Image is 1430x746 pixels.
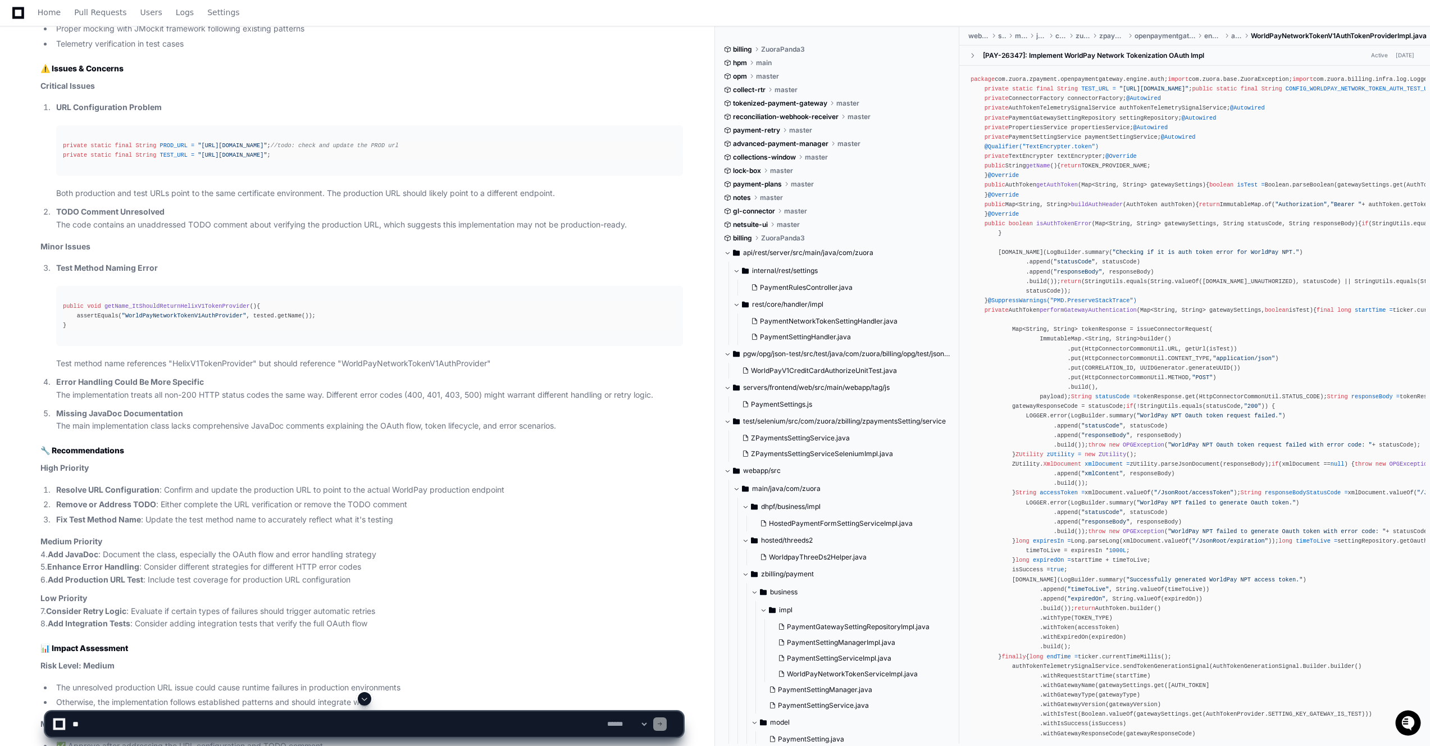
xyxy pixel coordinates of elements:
[56,263,158,272] strong: Test Method Naming Error
[1272,461,1278,467] span: if
[777,220,800,229] span: master
[988,211,1019,217] span: @Override
[733,58,747,67] span: hpm
[63,302,676,330] div: { assertEquals( , tested.getName()); }
[1126,95,1161,102] span: @Autowired
[1105,153,1136,160] span: @Override
[1078,181,1206,188] span: (Map<String, String> gatewaySettings)
[837,139,860,148] span: master
[1071,393,1092,400] span: String
[1081,85,1109,92] span: TEST_URL
[1060,162,1081,169] span: return
[74,9,126,16] span: Pull Requests
[2,2,27,27] button: Open customer support
[40,445,124,455] strong: 🔧 Recommendations
[1119,85,1188,92] span: "[URL][DOMAIN_NAME]"
[805,153,828,162] span: master
[1396,51,1414,60] div: [DATE]
[787,670,918,679] span: WorldPayNetworkTokenServiceImpl.java
[1092,220,1358,227] span: (Map<String, String> gatewaySettings, String statusCode, String responseBody)
[1054,269,1102,275] span: "responseBody"
[764,682,953,698] button: PaymentSettingManager.java
[1095,393,1130,400] span: statusCode
[737,397,944,412] button: PaymentSettings.js
[198,152,267,158] span: "[URL][DOMAIN_NAME]"
[1057,85,1078,92] span: String
[733,139,828,148] span: advanced-payment-manager
[985,181,1005,188] span: public
[985,220,1005,227] span: public
[1026,162,1050,169] span: getName
[760,333,851,342] span: PaymentSettingHandler.java
[985,143,1099,150] span: @Qualifier("TextEncrypter.token")
[1137,412,1282,419] span: "WorldPay NPT Oauth token request failed."
[1081,509,1123,516] span: "statusCode"
[760,585,767,599] svg: Directory
[724,379,951,397] button: servers/frontend/web/src/main/webapp/tag/js
[1317,307,1334,313] span: final
[1237,181,1258,188] span: isTest
[1081,518,1130,525] span: "responseBody"
[752,484,821,493] span: main/java/com/zuora
[985,201,1005,208] span: public
[733,381,740,394] svg: Directory
[160,152,188,158] span: TEST_URL
[115,152,132,158] span: final
[746,280,944,295] button: PaymentRulesController.java
[742,531,960,549] button: hosted/threeds2
[733,166,761,175] span: lock-box
[1137,307,1313,313] span: (Map<String, String> gatewaySettings, isTest)
[38,9,61,16] span: Home
[56,485,160,494] strong: Resolve URL Configuration
[1055,31,1066,40] span: com
[1217,85,1237,92] span: static
[1209,181,1233,188] span: boolean
[1113,249,1300,256] span: "Checking if it is auth token error for WorldPay NPT."
[791,180,814,189] span: master
[1199,201,1220,208] span: return
[724,462,951,480] button: webapp/src
[1126,461,1130,467] span: =
[207,9,239,16] span: Settings
[1009,220,1033,227] span: boolean
[1033,557,1064,563] span: expiredOn
[56,407,683,433] p: The main implementation class lacks comprehensive JavaDoc comments explaining the OAuth flow, tok...
[56,102,162,112] strong: URL Configuration Problem
[789,126,812,135] span: master
[1135,31,1195,40] span: openpaymentgateway
[176,9,194,16] span: Logs
[988,172,1019,179] span: @Override
[1213,355,1275,362] span: "application/json"
[1241,85,1258,92] span: final
[1047,451,1074,458] span: zUtility
[1085,451,1095,458] span: new
[48,549,98,559] strong: Add JavaDoc
[1192,538,1268,544] span: "/JsonRoot/expiration"
[985,153,1009,160] span: private
[733,464,740,477] svg: Directory
[198,142,267,149] span: "[URL][DOMAIN_NAME]"
[724,244,951,262] button: api/rest/server/src/main/java/com/zuora
[751,434,850,443] span: ZPaymentsSettingService.java
[40,463,89,472] strong: High Priority
[1376,461,1386,467] span: new
[733,415,740,428] svg: Directory
[1396,393,1400,400] span: =
[784,207,807,216] span: master
[11,84,31,104] img: 1736555170064-99ba0984-63c1-480f-8ee9-699278ef63ed
[773,666,953,682] button: WorldPayNetworkTokenServiceImpl.java
[38,95,147,104] div: We're offline, we'll be back soon
[1192,85,1213,92] span: public
[11,11,34,34] img: PlayerZero
[56,515,141,524] strong: Fix Test Method Name
[1168,442,1372,448] span: "WorldPay NPT Oauth token request failed with error code: "
[271,142,399,149] span: //todo: check and update the PROD url
[1071,201,1123,208] span: buildAuthHeader
[985,134,1009,140] span: private
[760,283,853,292] span: PaymentRulesController.java
[87,303,101,310] span: void
[733,234,752,243] span: billing
[1361,220,1368,227] span: if
[56,207,165,216] strong: TODO Comment Unresolved
[53,513,683,526] li: : Update the test method name to accurately reflect what it's testing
